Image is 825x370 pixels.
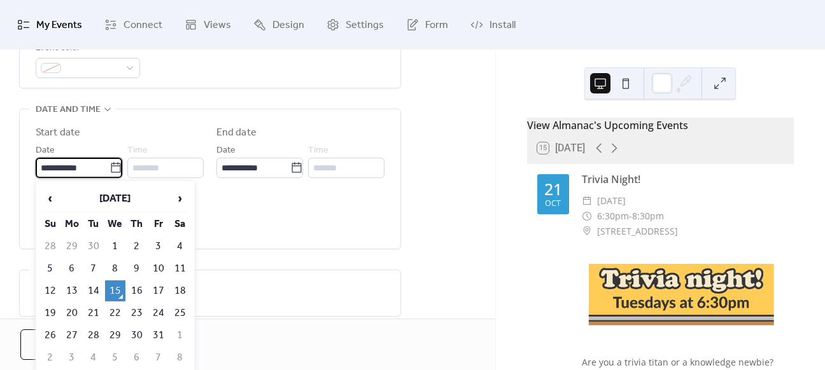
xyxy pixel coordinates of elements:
[127,143,148,158] span: Time
[105,236,125,257] td: 1
[582,209,592,224] div: ​
[36,143,55,158] span: Date
[544,181,562,197] div: 21
[346,15,384,36] span: Settings
[105,280,125,301] td: 15
[83,347,104,368] td: 4
[105,325,125,346] td: 29
[308,143,328,158] span: Time
[20,329,104,360] button: Cancel
[397,5,458,45] a: Form
[62,280,82,301] td: 13
[105,303,125,324] td: 22
[317,5,393,45] a: Settings
[40,325,60,346] td: 26
[272,15,304,36] span: Design
[629,209,632,224] span: -
[41,186,60,211] span: ‹
[105,214,125,235] th: We
[148,280,169,301] td: 17
[8,5,92,45] a: My Events
[148,303,169,324] td: 24
[62,236,82,257] td: 29
[175,5,241,45] a: Views
[62,325,82,346] td: 27
[95,5,172,45] a: Connect
[62,258,82,279] td: 6
[83,280,104,301] td: 14
[597,224,678,239] span: [STREET_ADDRESS]
[83,258,104,279] td: 7
[170,303,190,324] td: 25
[582,224,592,239] div: ​
[170,280,190,301] td: 18
[597,193,626,209] span: [DATE]
[127,303,147,324] td: 23
[127,236,147,257] td: 2
[83,303,104,324] td: 21
[40,214,60,235] th: Su
[216,125,257,140] div: End date
[148,325,169,346] td: 31
[36,15,82,36] span: My Events
[204,15,231,36] span: Views
[36,102,101,118] span: Date and time
[36,41,137,56] div: Event color
[62,214,82,235] th: Mo
[170,258,190,279] td: 11
[632,209,664,224] span: 8:30pm
[545,200,561,208] div: Oct
[127,280,147,301] td: 16
[171,186,190,211] span: ›
[461,5,525,45] a: Install
[170,325,190,346] td: 1
[148,236,169,257] td: 3
[62,303,82,324] td: 20
[40,236,60,257] td: 28
[582,193,592,209] div: ​
[170,236,190,257] td: 4
[40,347,60,368] td: 2
[127,214,147,235] th: Th
[62,185,169,212] th: [DATE]
[216,143,236,158] span: Date
[105,258,125,279] td: 8
[170,347,190,368] td: 8
[40,280,60,301] td: 12
[127,258,147,279] td: 9
[490,15,516,36] span: Install
[127,347,147,368] td: 6
[83,236,104,257] td: 30
[170,214,190,235] th: Sa
[148,214,169,235] th: Fr
[244,5,314,45] a: Design
[582,172,784,187] div: Trivia Night!
[62,347,82,368] td: 3
[83,325,104,346] td: 28
[527,118,794,133] div: View Almanac's Upcoming Events
[127,325,147,346] td: 30
[597,209,629,224] span: 6:30pm
[123,15,162,36] span: Connect
[36,125,80,140] div: Start date
[148,347,169,368] td: 7
[148,258,169,279] td: 10
[40,303,60,324] td: 19
[425,15,448,36] span: Form
[40,258,60,279] td: 5
[105,347,125,368] td: 5
[83,214,104,235] th: Tu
